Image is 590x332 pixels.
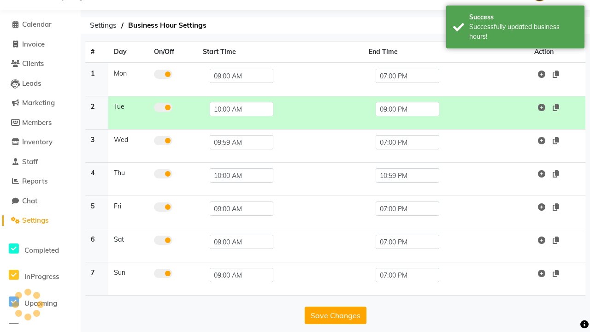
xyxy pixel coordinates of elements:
[2,137,78,148] a: Inventory
[22,40,45,48] span: Invoice
[22,20,52,29] span: Calendar
[24,272,59,281] span: InProgress
[2,78,78,89] a: Leads
[108,163,148,196] td: Thu
[197,41,363,63] th: Start Time
[85,96,108,130] th: 2
[2,215,78,226] a: Settings
[24,246,59,255] span: Completed
[22,79,41,88] span: Leads
[22,177,47,185] span: Reports
[85,196,108,229] th: 5
[363,41,529,63] th: End Time
[305,307,366,324] button: Save Changes
[22,137,53,146] span: Inventory
[148,41,198,63] th: On/Off
[85,163,108,196] th: 4
[469,22,578,41] div: Successfully updated business hours!
[85,17,121,34] span: Settings
[2,39,78,50] a: Invoice
[2,196,78,207] a: Chat
[108,229,148,262] td: Sat
[85,63,108,96] th: 1
[2,59,78,69] a: Clients
[108,262,148,296] td: Sun
[22,118,52,127] span: Members
[469,12,578,22] div: Success
[22,59,44,68] span: Clients
[2,118,78,128] a: Members
[2,157,78,167] a: Staff
[85,41,108,63] th: #
[22,98,55,107] span: Marketing
[108,41,148,63] th: Day
[85,262,108,296] th: 7
[2,98,78,108] a: Marketing
[108,96,148,130] td: Tue
[22,216,48,225] span: Settings
[2,19,78,30] a: Calendar
[22,157,38,166] span: Staff
[108,130,148,163] td: Wed
[529,41,585,63] th: Action
[124,17,211,34] span: Business Hour Settings
[108,196,148,229] td: Fri
[2,176,78,187] a: Reports
[85,229,108,262] th: 6
[22,196,37,205] span: Chat
[85,130,108,163] th: 3
[108,63,148,96] td: Mon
